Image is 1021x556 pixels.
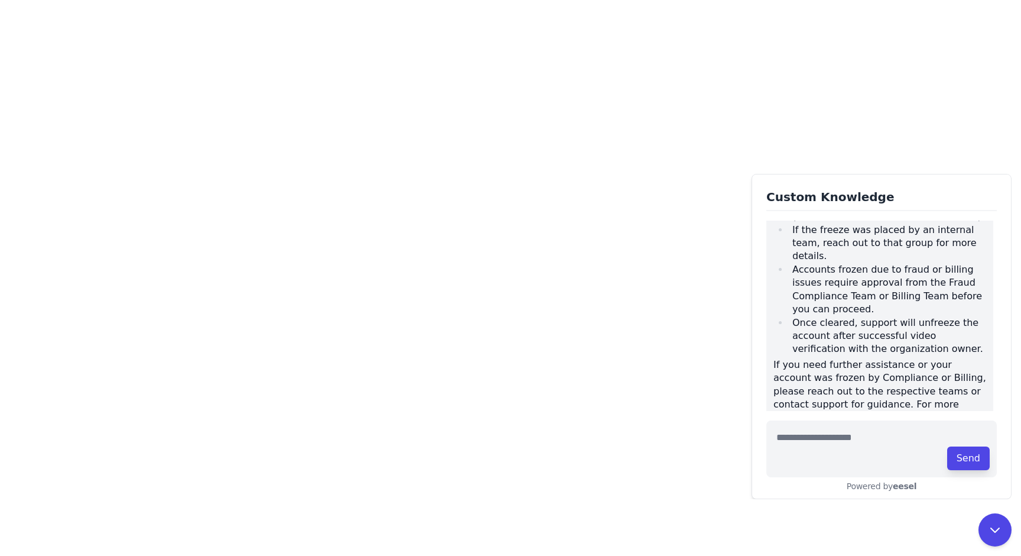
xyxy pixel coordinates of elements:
[766,189,997,211] h1: Custom Knowledge
[789,263,986,316] li: Accounts frozen due to fraud or billing issues require approval from the Fraud Compliance Team or...
[947,447,990,470] button: Send
[789,224,986,263] li: If the freeze was placed by an internal team, reach out to that group for more details.
[789,316,986,356] li: Once cleared, support will unfreeze the account after successful video verification with the orga...
[766,480,997,492] div: Powered by
[773,358,986,438] p: If you need further assistance or your account was frozen by Compliance or Billing, please reach ...
[893,481,916,491] b: eesel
